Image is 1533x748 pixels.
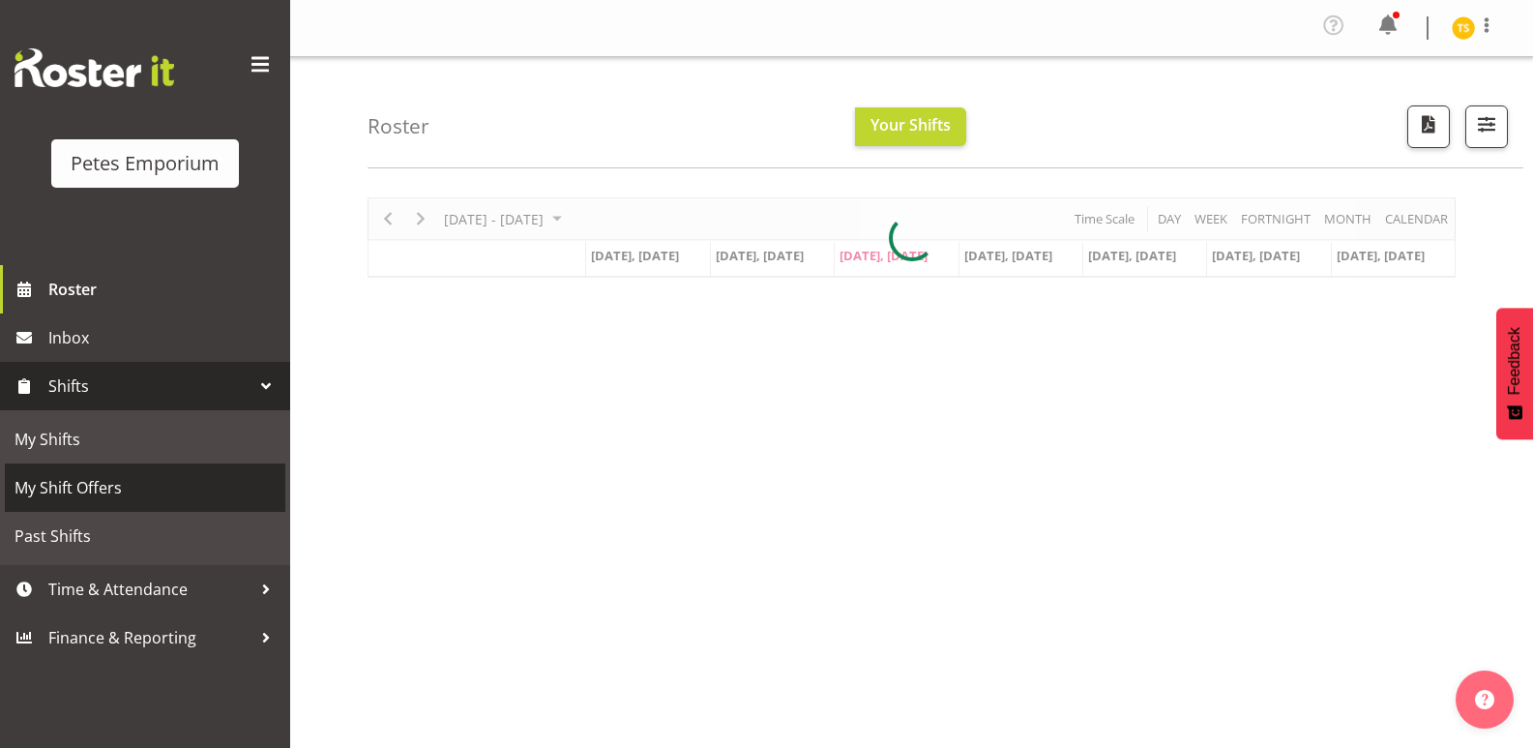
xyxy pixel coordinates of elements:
[870,114,951,135] span: Your Shifts
[48,372,251,401] span: Shifts
[5,464,285,512] a: My Shift Offers
[1475,690,1494,709] img: help-xxl-2.png
[48,275,280,304] span: Roster
[1465,105,1508,148] button: Filter Shifts
[5,512,285,560] a: Past Shifts
[5,415,285,464] a: My Shifts
[48,575,251,604] span: Time & Attendance
[71,149,220,178] div: Petes Emporium
[15,48,174,87] img: Rosterit website logo
[1496,308,1533,439] button: Feedback - Show survey
[368,115,429,137] h4: Roster
[48,623,251,652] span: Finance & Reporting
[1407,105,1450,148] button: Download a PDF of the roster according to the set date range.
[15,425,276,454] span: My Shifts
[1506,327,1523,395] span: Feedback
[855,107,966,146] button: Your Shifts
[15,522,276,551] span: Past Shifts
[1452,16,1475,40] img: tamara-straker11292.jpg
[48,323,280,352] span: Inbox
[15,473,276,502] span: My Shift Offers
